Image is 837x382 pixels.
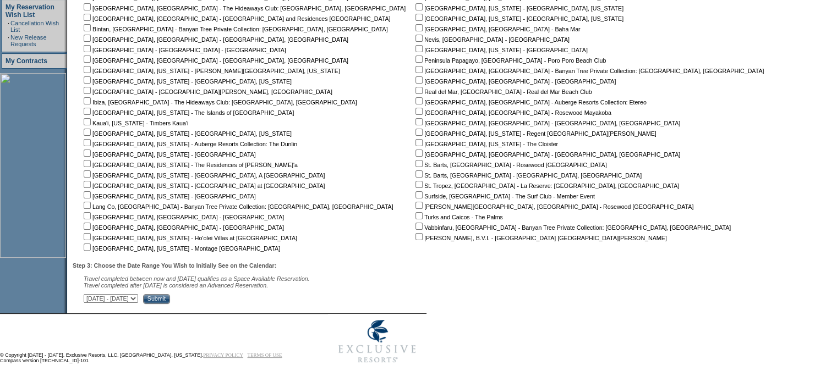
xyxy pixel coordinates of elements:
[81,99,357,106] nobr: Ibiza, [GEOGRAPHIC_DATA] - The Hideaways Club: [GEOGRAPHIC_DATA], [GEOGRAPHIC_DATA]
[413,47,588,53] nobr: [GEOGRAPHIC_DATA], [US_STATE] - [GEOGRAPHIC_DATA]
[413,15,623,22] nobr: [GEOGRAPHIC_DATA], [US_STATE] - [GEOGRAPHIC_DATA], [US_STATE]
[413,172,642,179] nobr: St. Barts, [GEOGRAPHIC_DATA] - [GEOGRAPHIC_DATA], [GEOGRAPHIC_DATA]
[81,141,297,147] nobr: [GEOGRAPHIC_DATA], [US_STATE] - Auberge Resorts Collection: The Dunlin
[328,314,426,369] img: Exclusive Resorts
[203,352,243,358] a: PRIVACY POLICY
[413,26,580,32] nobr: [GEOGRAPHIC_DATA], [GEOGRAPHIC_DATA] - Baha Mar
[81,214,284,220] nobr: [GEOGRAPHIC_DATA], [GEOGRAPHIC_DATA] - [GEOGRAPHIC_DATA]
[81,47,286,53] nobr: [GEOGRAPHIC_DATA] - [GEOGRAPHIC_DATA] - [GEOGRAPHIC_DATA]
[413,130,657,137] nobr: [GEOGRAPHIC_DATA], [US_STATE] - Regent [GEOGRAPHIC_DATA][PERSON_NAME]
[81,109,294,116] nobr: [GEOGRAPHIC_DATA], [US_STATE] - The Islands of [GEOGRAPHIC_DATA]
[413,193,595,200] nobr: Surfside, [GEOGRAPHIC_DATA] - The Surf Club - Member Event
[413,141,558,147] nobr: [GEOGRAPHIC_DATA], [US_STATE] - The Cloister
[413,36,570,43] nobr: Nevis, [GEOGRAPHIC_DATA] - [GEOGRAPHIC_DATA]
[81,15,390,22] nobr: [GEOGRAPHIC_DATA], [GEOGRAPHIC_DATA] - [GEOGRAPHIC_DATA] and Residences [GEOGRAPHIC_DATA]
[81,182,325,189] nobr: [GEOGRAPHIC_DATA], [US_STATE] - [GEOGRAPHIC_DATA] at [GEOGRAPHIC_DATA]
[81,162,298,168] nobr: [GEOGRAPHIC_DATA], [US_STATE] - The Residences of [PERSON_NAME]'a
[8,34,9,47] td: ·
[8,20,9,33] td: ·
[81,245,280,252] nobr: [GEOGRAPHIC_DATA], [US_STATE] - Montage [GEOGRAPHIC_DATA]
[81,5,406,12] nobr: [GEOGRAPHIC_DATA], [GEOGRAPHIC_DATA] - The Hideaways Club: [GEOGRAPHIC_DATA], [GEOGRAPHIC_DATA]
[84,282,268,289] nobr: Travel completed after [DATE] is considered an Advanced Reservation.
[413,68,764,74] nobr: [GEOGRAPHIC_DATA], [GEOGRAPHIC_DATA] - Banyan Tree Private Collection: [GEOGRAPHIC_DATA], [GEOGRA...
[81,68,340,74] nobr: [GEOGRAPHIC_DATA], [US_STATE] - [PERSON_NAME][GEOGRAPHIC_DATA], [US_STATE]
[6,3,54,19] a: My Reservation Wish List
[413,214,503,220] nobr: Turks and Caicos - The Palms
[81,36,348,43] nobr: [GEOGRAPHIC_DATA], [GEOGRAPHIC_DATA] - [GEOGRAPHIC_DATA], [GEOGRAPHIC_DATA]
[81,26,388,32] nobr: Bintan, [GEOGRAPHIC_DATA] - Banyan Tree Private Collection: [GEOGRAPHIC_DATA], [GEOGRAPHIC_DATA]
[81,203,393,210] nobr: Lang Co, [GEOGRAPHIC_DATA] - Banyan Tree Private Collection: [GEOGRAPHIC_DATA], [GEOGRAPHIC_DATA]
[413,78,616,85] nobr: [GEOGRAPHIC_DATA], [GEOGRAPHIC_DATA] - [GEOGRAPHIC_DATA]
[84,275,310,282] span: Travel completed between now and [DATE] qualifies as a Space Available Reservation.
[413,99,647,106] nobr: [GEOGRAPHIC_DATA], [GEOGRAPHIC_DATA] - Auberge Resorts Collection: Etereo
[81,88,332,95] nobr: [GEOGRAPHIC_DATA] - [GEOGRAPHIC_DATA][PERSON_NAME], [GEOGRAPHIC_DATA]
[413,224,731,231] nobr: Vabbinfaru, [GEOGRAPHIC_DATA] - Banyan Tree Private Collection: [GEOGRAPHIC_DATA], [GEOGRAPHIC_DATA]
[81,172,325,179] nobr: [GEOGRAPHIC_DATA], [US_STATE] - [GEOGRAPHIC_DATA], A [GEOGRAPHIC_DATA]
[10,20,59,33] a: Cancellation Wish List
[81,224,284,231] nobr: [GEOGRAPHIC_DATA], [GEOGRAPHIC_DATA] - [GEOGRAPHIC_DATA]
[413,88,592,95] nobr: Real del Mar, [GEOGRAPHIC_DATA] - Real del Mar Beach Club
[73,262,276,269] b: Step 3: Choose the Date Range You Wish to Initially See on the Calendar:
[81,78,292,85] nobr: [GEOGRAPHIC_DATA], [US_STATE] - [GEOGRAPHIC_DATA], [US_STATE]
[413,5,623,12] nobr: [GEOGRAPHIC_DATA], [US_STATE] - [GEOGRAPHIC_DATA], [US_STATE]
[413,151,680,158] nobr: [GEOGRAPHIC_DATA], [GEOGRAPHIC_DATA] - [GEOGRAPHIC_DATA], [GEOGRAPHIC_DATA]
[81,235,297,241] nobr: [GEOGRAPHIC_DATA], [US_STATE] - Ho'olei Villas at [GEOGRAPHIC_DATA]
[413,182,679,189] nobr: St. Tropez, [GEOGRAPHIC_DATA] - La Reserve: [GEOGRAPHIC_DATA], [GEOGRAPHIC_DATA]
[413,162,606,168] nobr: St. Barts, [GEOGRAPHIC_DATA] - Rosewood [GEOGRAPHIC_DATA]
[413,203,693,210] nobr: [PERSON_NAME][GEOGRAPHIC_DATA], [GEOGRAPHIC_DATA] - Rosewood [GEOGRAPHIC_DATA]
[81,57,348,64] nobr: [GEOGRAPHIC_DATA], [GEOGRAPHIC_DATA] - [GEOGRAPHIC_DATA], [GEOGRAPHIC_DATA]
[81,193,256,200] nobr: [GEOGRAPHIC_DATA], [US_STATE] - [GEOGRAPHIC_DATA]
[413,109,611,116] nobr: [GEOGRAPHIC_DATA], [GEOGRAPHIC_DATA] - Rosewood Mayakoba
[10,34,46,47] a: New Release Requests
[413,57,606,64] nobr: Peninsula Papagayo, [GEOGRAPHIC_DATA] - Poro Poro Beach Club
[81,120,188,126] nobr: Kaua'i, [US_STATE] - Timbers Kaua'i
[143,294,170,304] input: Submit
[413,235,667,241] nobr: [PERSON_NAME], B.V.I. - [GEOGRAPHIC_DATA] [GEOGRAPHIC_DATA][PERSON_NAME]
[81,151,256,158] nobr: [GEOGRAPHIC_DATA], [US_STATE] - [GEOGRAPHIC_DATA]
[248,352,282,358] a: TERMS OF USE
[81,130,292,137] nobr: [GEOGRAPHIC_DATA], [US_STATE] - [GEOGRAPHIC_DATA], [US_STATE]
[413,120,680,126] nobr: [GEOGRAPHIC_DATA], [GEOGRAPHIC_DATA] - [GEOGRAPHIC_DATA], [GEOGRAPHIC_DATA]
[6,57,47,65] a: My Contracts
